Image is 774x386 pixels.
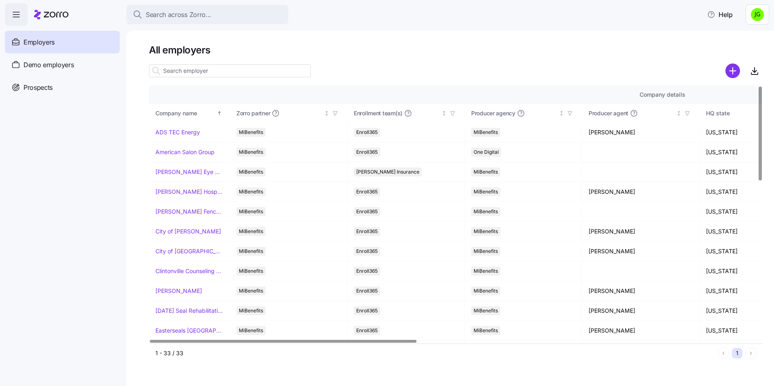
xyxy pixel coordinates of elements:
span: Producer agent [589,109,628,117]
button: Search across Zorro... [126,5,288,24]
span: MiBenefits [239,306,263,315]
span: MiBenefits [239,207,263,216]
a: City of [PERSON_NAME] [155,227,221,235]
a: Clintonville Counseling and Wellness [155,267,223,275]
span: Enroll365 [356,267,378,276]
button: 1 [732,348,742,358]
span: MiBenefits [239,286,263,295]
td: [PERSON_NAME] [582,123,700,142]
a: American Salon Group [155,148,215,156]
td: [PERSON_NAME] [582,242,700,261]
span: MiBenefits [239,326,263,335]
th: Producer agencyNot sorted [465,104,582,123]
span: Enroll365 [356,306,378,315]
a: Easterseals [GEOGRAPHIC_DATA] & [GEOGRAPHIC_DATA][US_STATE] [155,327,223,335]
span: Demo employers [23,60,74,70]
svg: add icon [725,64,740,78]
a: [PERSON_NAME] Eye Associates [155,168,223,176]
button: Next page [746,348,756,358]
button: Help [701,6,739,23]
span: MiBenefits [474,286,498,295]
span: MiBenefits [474,247,498,256]
td: [PERSON_NAME] [582,281,700,301]
a: [PERSON_NAME] Hospitality [155,188,223,196]
span: Help [707,10,733,19]
button: Previous page [718,348,729,358]
a: City of [GEOGRAPHIC_DATA] [155,247,223,255]
th: Company nameSorted ascending [149,104,230,123]
div: Sorted ascending [217,110,222,116]
td: [PERSON_NAME] [582,222,700,242]
img: a4774ed6021b6d0ef619099e609a7ec5 [751,8,764,21]
span: Zorro partner [236,109,270,117]
span: MiBenefits [239,247,263,256]
input: Search employer [149,64,311,77]
span: MiBenefits [474,306,498,315]
span: Producer agency [471,109,515,117]
span: Search across Zorro... [146,10,211,20]
span: MiBenefits [239,227,263,236]
span: MiBenefits [474,267,498,276]
h1: All employers [149,44,763,56]
a: ADS TEC Energy [155,128,200,136]
span: Enroll365 [356,128,378,137]
span: MiBenefits [239,267,263,276]
div: Not sorted [559,110,564,116]
span: Enroll365 [356,207,378,216]
th: Zorro partnerNot sorted [230,104,347,123]
a: [PERSON_NAME] Fence Company [155,208,223,216]
span: MiBenefits [474,187,498,196]
a: Demo employers [5,53,120,76]
span: Prospects [23,83,53,93]
span: Enroll365 [356,148,378,157]
td: [PERSON_NAME] [582,182,700,202]
a: Prospects [5,76,120,99]
div: Not sorted [676,110,682,116]
span: MiBenefits [239,128,263,137]
td: [PERSON_NAME] [582,321,700,341]
span: Enroll365 [356,227,378,236]
span: MiBenefits [239,187,263,196]
span: One Digital [474,148,499,157]
span: MiBenefits [474,168,498,176]
span: Enroll365 [356,187,378,196]
div: Not sorted [441,110,447,116]
th: Enrollment team(s)Not sorted [347,104,465,123]
span: Enroll365 [356,247,378,256]
div: 1 - 33 / 33 [155,349,715,357]
span: Enroll365 [356,286,378,295]
span: Enrollment team(s) [354,109,402,117]
span: [PERSON_NAME] Insurance [356,168,419,176]
div: Company name [155,109,215,118]
a: [PERSON_NAME] [155,287,202,295]
th: Producer agentNot sorted [582,104,700,123]
span: MiBenefits [474,128,498,137]
td: [PERSON_NAME] [582,301,700,321]
a: [DATE] Seal Rehabilitation Center of [GEOGRAPHIC_DATA] [155,307,223,315]
a: Employers [5,31,120,53]
span: MiBenefits [239,148,263,157]
span: Enroll365 [356,326,378,335]
span: MiBenefits [474,227,498,236]
div: Not sorted [324,110,330,116]
span: Employers [23,37,55,47]
span: MiBenefits [474,326,498,335]
span: MiBenefits [474,207,498,216]
span: MiBenefits [239,168,263,176]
